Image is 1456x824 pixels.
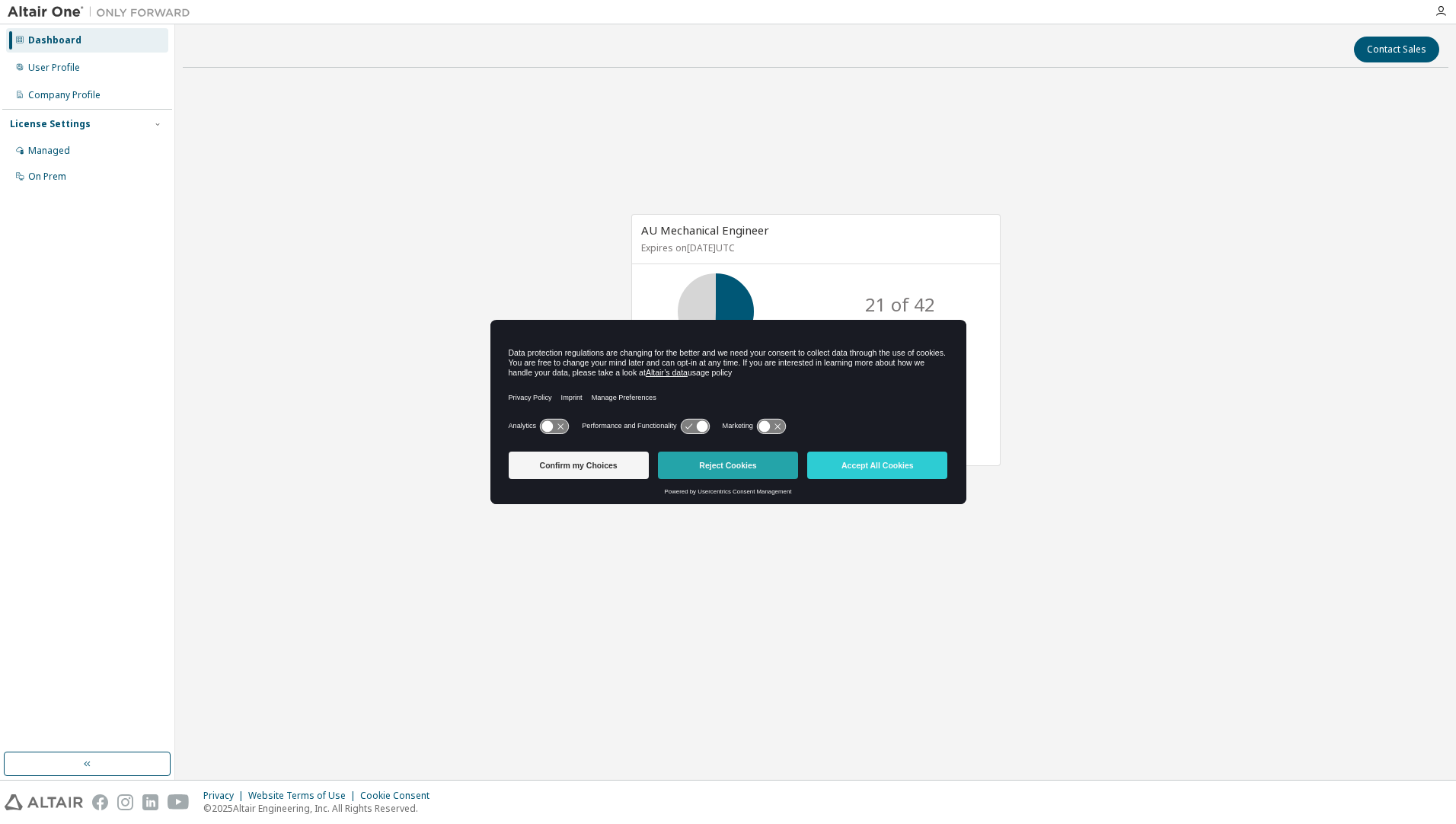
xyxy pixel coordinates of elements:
div: On Prem [28,171,66,183]
div: User Profile [28,62,80,74]
p: © 2025 Altair Engineering, Inc. All Rights Reserved. [203,802,439,815]
div: Website Terms of Use [248,790,360,802]
img: youtube.svg [168,794,190,810]
p: 21 of 42 [865,292,935,318]
img: instagram.svg [117,794,133,810]
p: Expires on [DATE] UTC [641,241,987,254]
div: Managed [28,145,70,157]
img: Altair One [8,5,198,20]
img: facebook.svg [92,794,108,810]
div: Dashboard [28,34,81,46]
img: linkedin.svg [142,794,158,810]
p: ALTAIR UNITS USED [857,318,944,331]
div: License Settings [10,118,91,130]
button: Contact Sales [1354,37,1439,62]
div: Privacy [203,790,248,802]
div: Cookie Consent [360,790,439,802]
span: AU Mechanical Engineer [641,222,769,238]
img: altair_logo.svg [5,794,83,810]
div: Company Profile [28,89,101,101]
